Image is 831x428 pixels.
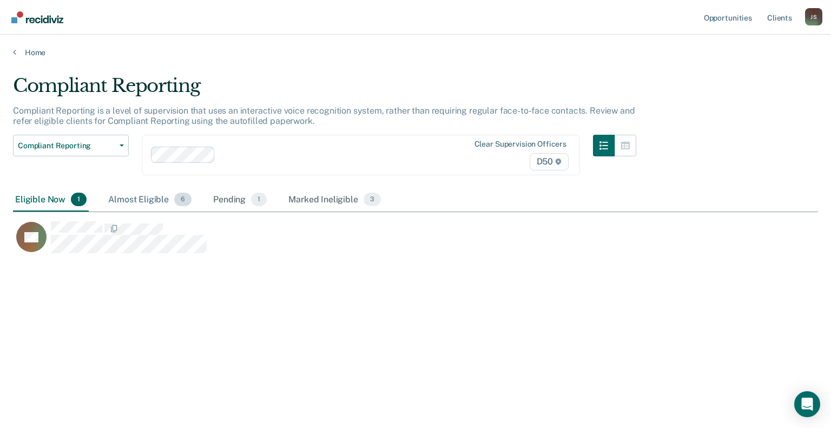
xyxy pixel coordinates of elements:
div: CaseloadOpportunityCell-00571941 [13,221,717,264]
div: Clear supervision officers [474,140,566,149]
div: J S [805,8,822,25]
span: Compliant Reporting [18,141,115,150]
a: Home [13,48,818,57]
span: D50 [530,153,569,170]
button: Profile dropdown button [805,8,822,25]
div: Compliant Reporting [13,75,636,106]
div: Open Intercom Messenger [794,391,820,417]
div: Marked Ineligible3 [286,188,383,212]
span: 6 [174,193,192,207]
span: 1 [251,193,267,207]
p: Compliant Reporting is a level of supervision that uses an interactive voice recognition system, ... [13,106,635,126]
button: Compliant Reporting [13,135,129,156]
div: Pending1 [211,188,269,212]
span: 1 [71,193,87,207]
div: Almost Eligible6 [106,188,194,212]
div: Eligible Now1 [13,188,89,212]
img: Recidiviz [11,11,63,23]
span: 3 [364,193,381,207]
